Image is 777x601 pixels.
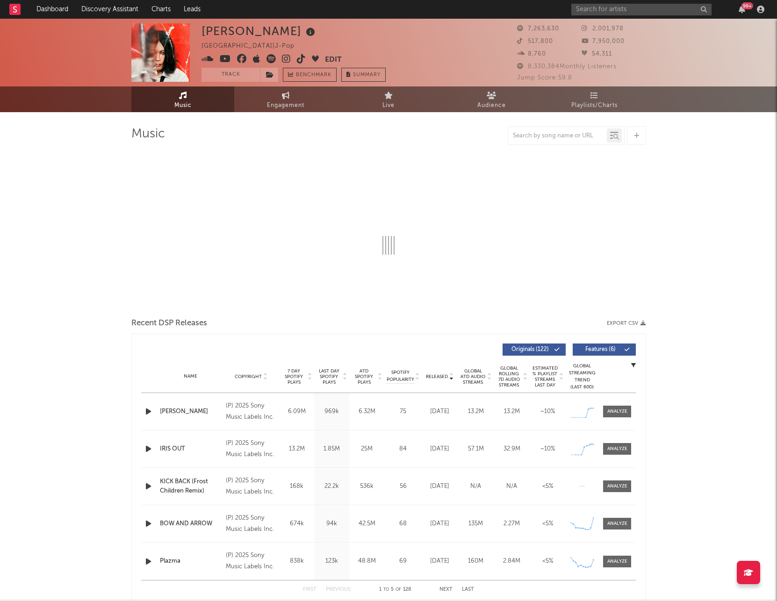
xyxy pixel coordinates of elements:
div: 674k [281,519,312,529]
button: Next [439,587,453,592]
button: Edit [325,54,342,66]
div: 1 5 128 [369,584,421,595]
a: Playlists/Charts [543,86,646,112]
span: of [396,587,401,592]
button: Features(6) [573,343,636,356]
a: BOW AND ARROW [160,519,221,529]
div: 99 + [741,2,753,9]
div: 135M [460,519,491,529]
a: [PERSON_NAME] [160,407,221,416]
span: Last Day Spotify Plays [317,368,341,385]
div: 25M [352,444,382,454]
div: 68 [387,519,419,529]
span: Recent DSP Releases [131,318,207,329]
span: ATD Spotify Plays [352,368,376,385]
span: Music [174,100,192,111]
button: Summary [341,68,386,82]
div: ~ 10 % [532,444,563,454]
div: 94k [317,519,347,529]
div: 6.09M [281,407,312,416]
span: 517,800 [517,38,553,44]
span: 8,760 [517,51,546,57]
button: 99+ [739,6,745,13]
div: 48.8M [352,557,382,566]
div: 13.2M [460,407,491,416]
div: [DATE] [424,407,455,416]
div: 22.2k [317,482,347,491]
div: 13.2M [496,407,527,416]
button: Last [462,587,474,592]
div: 13.2M [281,444,312,454]
div: 160M [460,557,491,566]
span: Originals ( 122 ) [509,347,552,352]
span: Estimated % Playlist Streams Last Day [532,365,558,388]
button: Export CSV [607,321,646,326]
span: 7 Day Spotify Plays [281,368,306,385]
div: 969k [317,407,347,416]
span: 7,950,000 [582,38,625,44]
span: 7,263,630 [517,26,559,32]
a: Live [337,86,440,112]
div: 42.5M [352,519,382,529]
div: (P) 2025 Sony Music Labels Inc. [226,550,277,572]
button: Track [201,68,260,82]
span: Engagement [267,100,304,111]
span: Summary [353,72,381,78]
div: 1.85M [317,444,347,454]
div: <5% [532,557,563,566]
span: Global Rolling 7D Audio Streams [496,365,522,388]
div: (P) 2025 Sony Music Labels Inc. [226,513,277,535]
span: 54,311 [582,51,612,57]
input: Search for artists [571,4,712,15]
div: 123k [317,557,347,566]
span: 2,001,978 [582,26,624,32]
a: Music [131,86,234,112]
span: to [383,587,389,592]
div: [GEOGRAPHIC_DATA] | J-Pop [201,41,305,52]
div: (P) 2025 Sony Music Labels Inc. [226,438,277,460]
div: 6.32M [352,407,382,416]
div: 56 [387,482,419,491]
div: (P) 2025 Sony Music Labels Inc. [226,401,277,423]
span: Playlists/Charts [571,100,618,111]
div: 168k [281,482,312,491]
div: 69 [387,557,419,566]
span: Released [426,374,448,379]
div: 57.1M [460,444,491,454]
span: Audience [477,100,506,111]
span: Spotify Popularity [387,369,414,383]
a: Benchmark [283,68,337,82]
div: ~ 10 % [532,407,563,416]
a: IRIS OUT [160,444,221,454]
div: 838k [281,557,312,566]
span: Jump Score: 59.8 [517,75,572,81]
a: Plazma [160,557,221,566]
div: 2.84M [496,557,527,566]
a: KICK BACK (Frost Children Remix) [160,477,221,495]
div: 536k [352,482,382,491]
div: 75 [387,407,419,416]
span: Benchmark [296,70,331,81]
div: 2.27M [496,519,527,529]
div: N/A [460,482,491,491]
div: Name [160,373,221,380]
div: [DATE] [424,519,455,529]
div: Global Streaming Trend (Last 60D) [568,363,596,391]
div: N/A [496,482,527,491]
div: (P) 2025 Sony Music Labels Inc. [226,475,277,498]
div: 32.9M [496,444,527,454]
span: 8,330,384 Monthly Listeners [517,64,617,70]
span: Live [382,100,395,111]
div: [DATE] [424,557,455,566]
button: Previous [326,587,351,592]
div: [PERSON_NAME] [201,23,317,39]
div: 84 [387,444,419,454]
div: [DATE] [424,444,455,454]
div: <5% [532,482,563,491]
div: [DATE] [424,482,455,491]
a: Engagement [234,86,337,112]
button: Originals(122) [503,343,566,356]
input: Search by song name or URL [508,132,607,140]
